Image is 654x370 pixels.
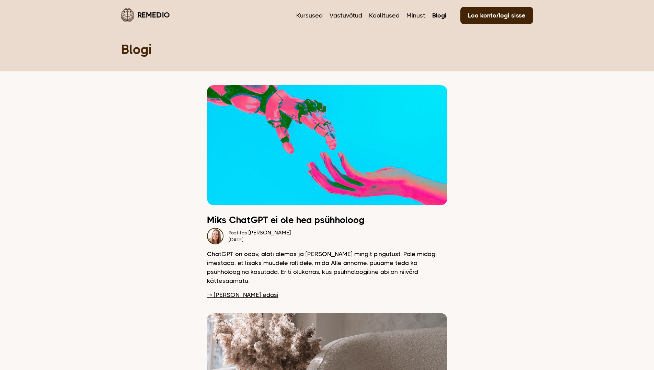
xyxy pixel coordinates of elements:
[460,7,533,24] a: Loo konto/logi sisse
[406,11,425,20] a: Minust
[121,8,134,22] img: Remedio logo
[121,41,533,58] h1: Blogi
[369,11,400,20] a: Koolitused
[207,250,447,285] p: ChatGPT on odav, alati olemas ja [PERSON_NAME] mingit pingutust. Pole midagi imestada, et lisaks ...
[296,11,323,20] a: Kursused
[207,216,447,224] h2: Miks ChatGPT ei ole hea psühholoog
[207,85,447,205] img: Inimese ja roboti käsi kokku puutumas
[229,229,291,236] div: [PERSON_NAME]
[207,228,223,244] img: Dagmar naeratamas
[121,7,170,23] a: Remedio
[432,11,447,20] a: Blogi
[207,290,278,299] a: ⇾ [PERSON_NAME] edasi
[229,236,291,243] div: [DATE]
[330,11,362,20] a: Vastuvõtud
